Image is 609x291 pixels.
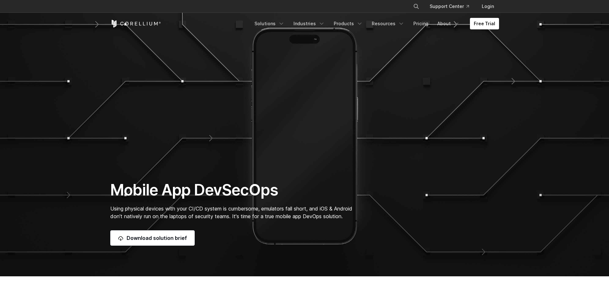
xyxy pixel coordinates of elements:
[405,1,499,12] div: Navigation Menu
[410,18,432,29] a: Pricing
[251,18,499,29] div: Navigation Menu
[477,1,499,12] a: Login
[110,230,195,246] a: Download solution brief
[433,18,464,29] a: About
[425,1,474,12] a: Support Center
[470,18,499,29] a: Free Trial
[110,205,352,219] span: Using physical devices with your CI/CD system is cumbersome, emulators fall short, and iOS & Andr...
[410,1,422,12] button: Search
[110,180,365,200] h1: Mobile App DevSecOps
[290,18,329,29] a: Industries
[368,18,408,29] a: Resources
[110,20,161,27] a: Corellium Home
[251,18,288,29] a: Solutions
[330,18,367,29] a: Products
